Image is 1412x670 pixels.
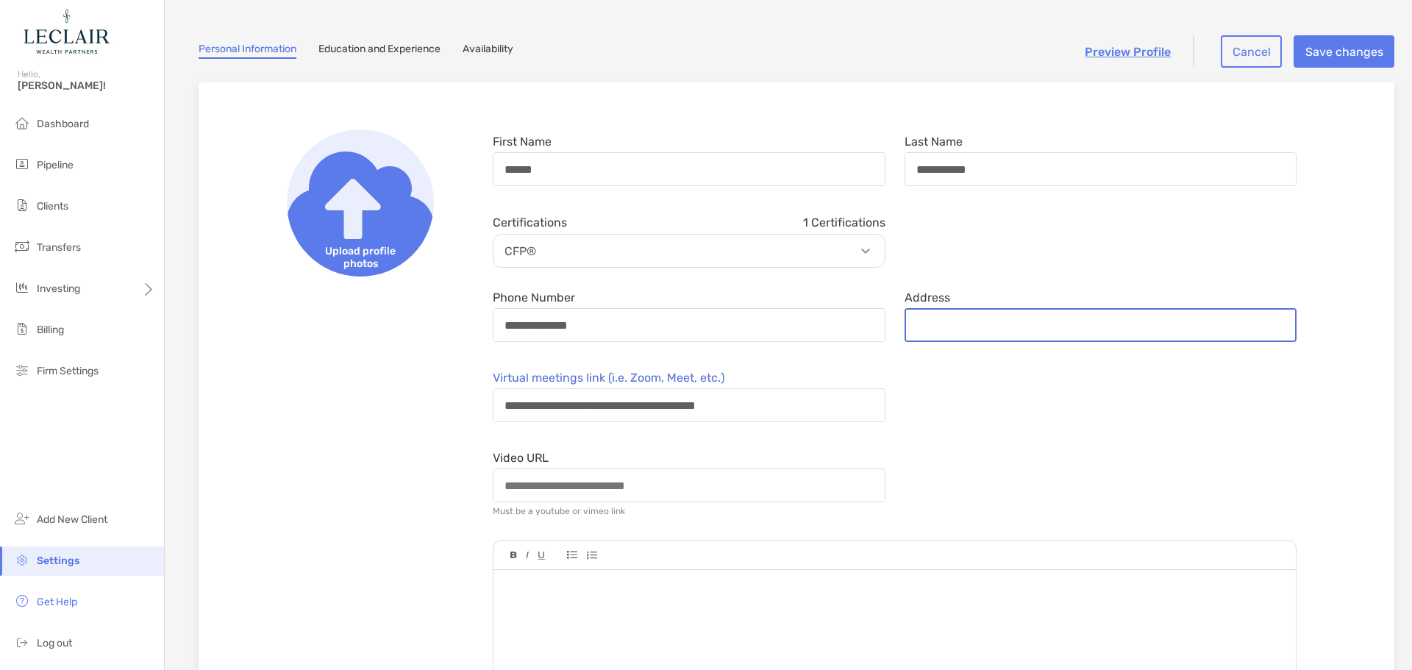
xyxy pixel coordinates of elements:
span: Get Help [37,596,77,608]
img: Editor control icon [510,552,517,559]
span: Billing [37,324,64,336]
a: Preview Profile [1085,45,1171,59]
span: Firm Settings [37,365,99,377]
img: Editor control icon [567,551,577,559]
a: Education and Experience [318,43,441,59]
img: dashboard icon [13,114,31,132]
span: Log out [37,637,72,649]
label: Virtual meetings link (i.e. Zoom, Meet, etc.) [493,371,724,384]
span: Pipeline [37,159,74,171]
span: Add New Client [37,513,107,526]
label: Last Name [905,135,963,148]
label: Address [905,291,950,304]
a: Availability [463,43,513,59]
span: Dashboard [37,118,89,130]
img: Editor control icon [526,552,529,559]
img: Editor control icon [586,551,597,560]
img: Zoe Logo [18,6,113,59]
div: Must be a youtube or vimeo link [493,506,625,516]
img: logout icon [13,633,31,651]
img: Editor control icon [538,552,545,560]
a: Personal Information [199,43,296,59]
img: get-help icon [13,592,31,610]
img: firm-settings icon [13,361,31,379]
button: Save changes [1294,35,1394,68]
span: Settings [37,555,79,567]
span: [PERSON_NAME]! [18,79,155,92]
div: Certifications [493,215,885,229]
p: CFP® [497,242,888,260]
span: Transfers [37,241,81,254]
img: transfers icon [13,238,31,255]
img: add_new_client icon [13,510,31,527]
span: Upload profile photos [287,239,434,277]
span: 1 Certifications [803,215,885,229]
label: Video URL [493,452,549,464]
img: billing icon [13,320,31,338]
label: Phone Number [493,291,575,304]
img: clients icon [13,196,31,214]
span: Investing [37,282,80,295]
img: Upload profile [287,129,434,277]
img: investing icon [13,279,31,296]
label: First Name [493,135,552,148]
span: Clients [37,200,68,213]
img: settings icon [13,551,31,569]
button: Cancel [1221,35,1282,68]
img: pipeline icon [13,155,31,173]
